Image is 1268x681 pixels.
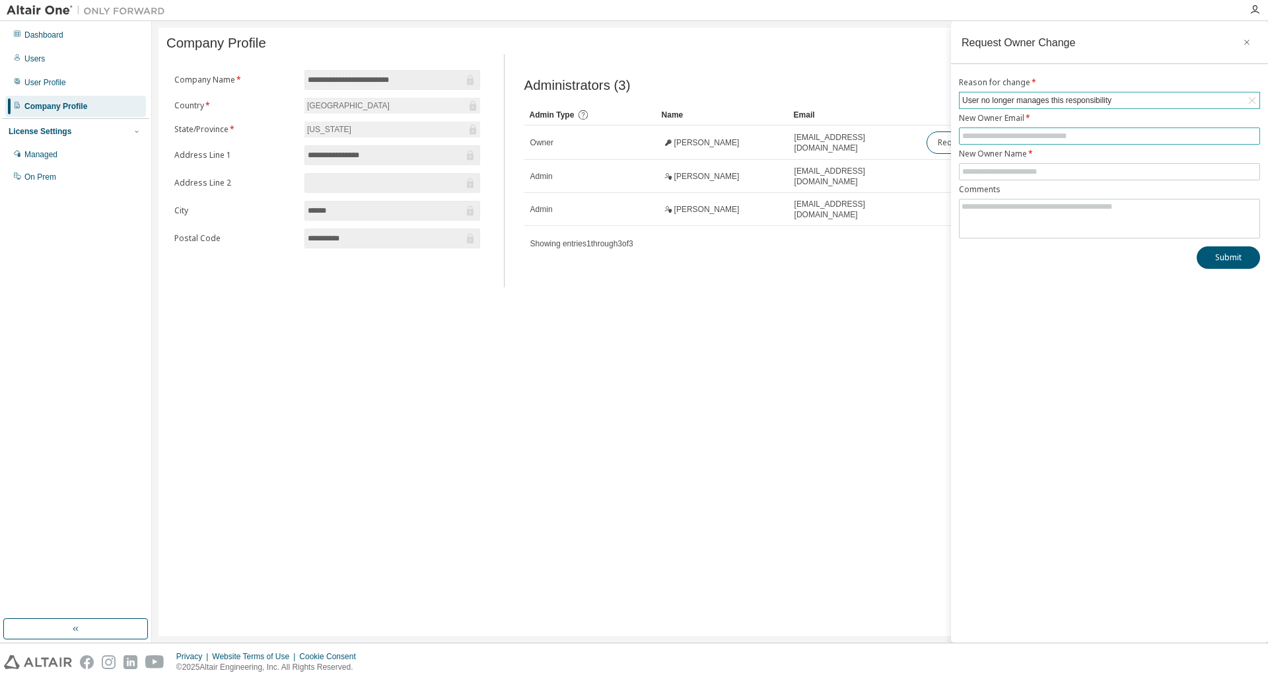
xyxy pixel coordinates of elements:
[304,122,480,137] div: [US_STATE]
[174,75,297,85] label: Company Name
[662,104,783,125] div: Name
[674,137,740,148] span: [PERSON_NAME]
[145,655,164,669] img: youtube.svg
[4,655,72,669] img: altair_logo.svg
[166,36,266,51] span: Company Profile
[24,54,45,64] div: Users
[176,662,364,673] p: © 2025 Altair Engineering, Inc. All Rights Reserved.
[7,4,172,17] img: Altair One
[794,104,915,125] div: Email
[959,77,1260,88] label: Reason for change
[674,171,740,182] span: [PERSON_NAME]
[174,150,297,161] label: Address Line 1
[962,37,1076,48] div: Request Owner Change
[960,92,1259,108] div: User no longer manages this responsibility
[174,205,297,216] label: City
[794,166,915,187] span: [EMAIL_ADDRESS][DOMAIN_NAME]
[9,126,71,137] div: License Settings
[794,199,915,220] span: [EMAIL_ADDRESS][DOMAIN_NAME]
[24,172,56,182] div: On Prem
[530,204,553,215] span: Admin
[304,98,480,114] div: [GEOGRAPHIC_DATA]
[794,132,915,153] span: [EMAIL_ADDRESS][DOMAIN_NAME]
[174,124,297,135] label: State/Province
[24,149,57,160] div: Managed
[174,100,297,111] label: Country
[959,149,1260,159] label: New Owner Name
[24,101,87,112] div: Company Profile
[24,77,66,88] div: User Profile
[530,110,575,120] span: Admin Type
[1197,246,1260,269] button: Submit
[927,131,1038,154] button: Request Owner Change
[524,78,631,93] span: Administrators (3)
[959,113,1260,124] label: New Owner Email
[80,655,94,669] img: facebook.svg
[959,184,1260,195] label: Comments
[960,93,1113,108] div: User no longer manages this responsibility
[174,178,297,188] label: Address Line 2
[212,651,299,662] div: Website Terms of Use
[530,171,553,182] span: Admin
[674,204,740,215] span: [PERSON_NAME]
[530,239,633,248] span: Showing entries 1 through 3 of 3
[174,233,297,244] label: Postal Code
[305,98,392,113] div: [GEOGRAPHIC_DATA]
[305,122,353,137] div: [US_STATE]
[176,651,212,662] div: Privacy
[299,651,363,662] div: Cookie Consent
[102,655,116,669] img: instagram.svg
[123,655,137,669] img: linkedin.svg
[530,137,553,148] span: Owner
[24,30,63,40] div: Dashboard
